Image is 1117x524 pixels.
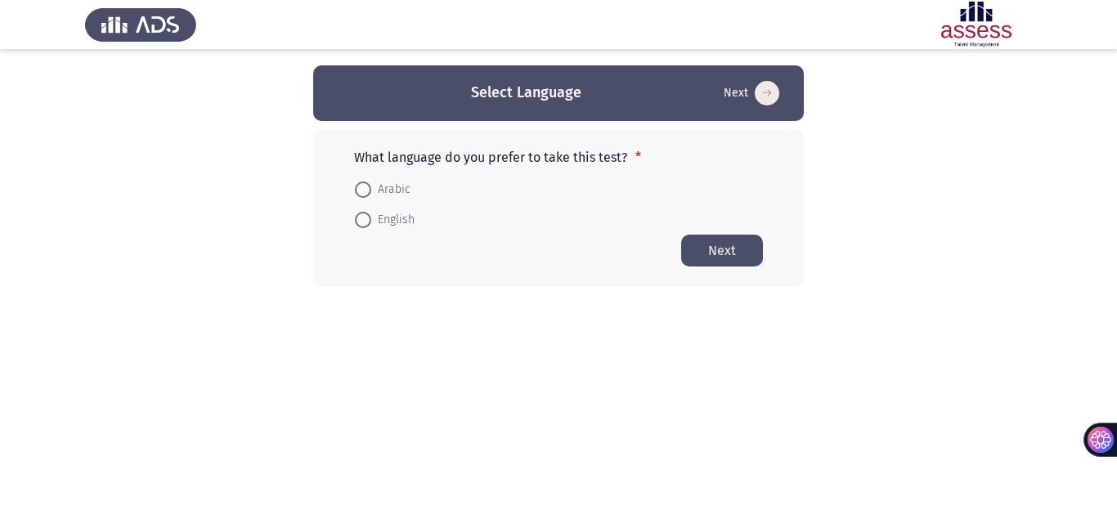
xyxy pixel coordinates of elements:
h3: Select Language [471,83,581,103]
p: What language do you prefer to take this test? [354,150,763,165]
span: Arabic [371,180,410,199]
button: Start assessment [719,80,784,106]
img: Assessment logo of ASSESS Focus 4 Module Assessment (EN/AR) (Advanced - IB) [921,2,1032,47]
img: Assess Talent Management logo [85,2,196,47]
button: Start assessment [681,235,763,266]
span: English [371,210,415,230]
